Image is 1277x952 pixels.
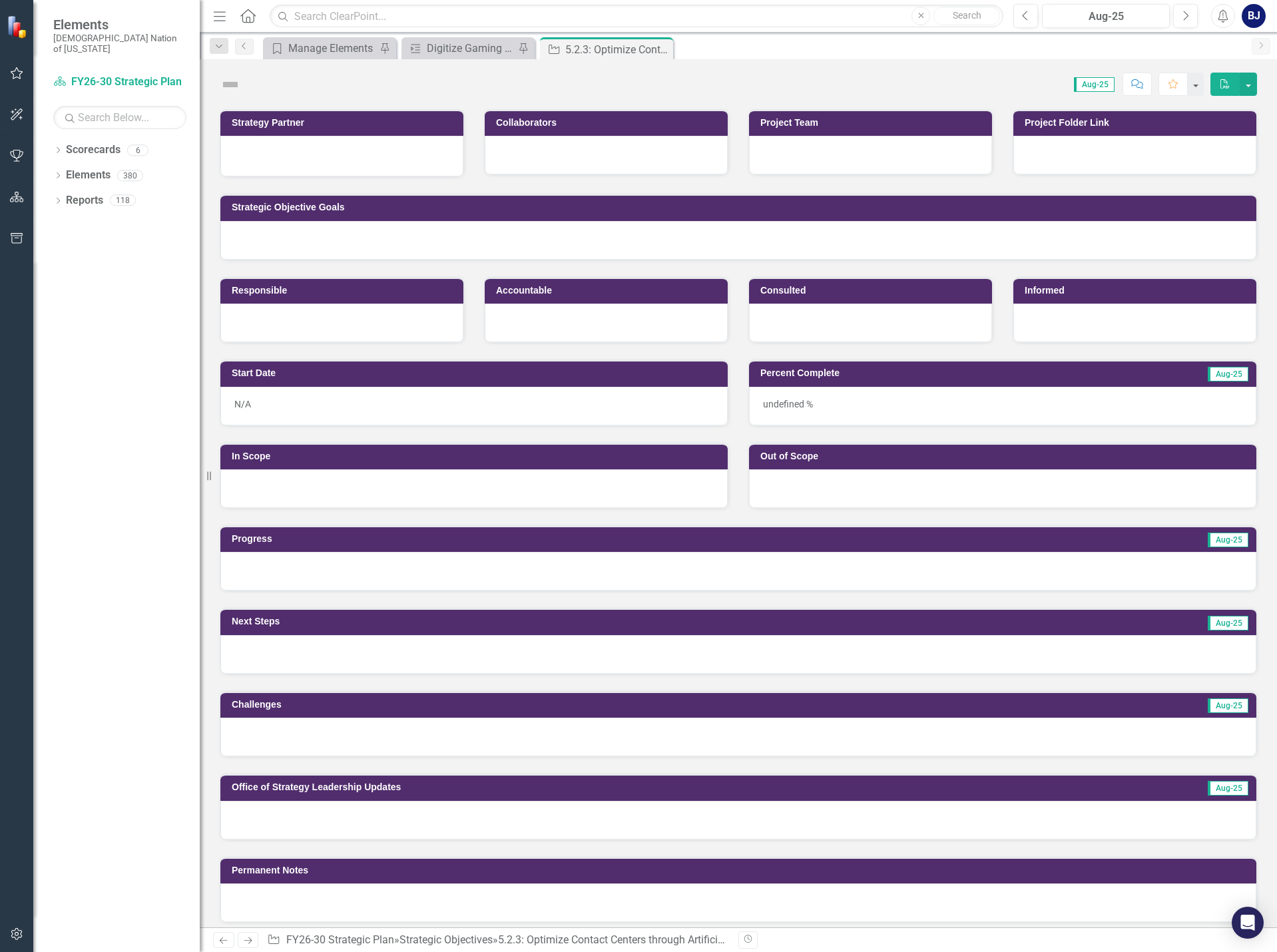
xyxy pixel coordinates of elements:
h3: Project Folder Link [1025,118,1250,128]
h3: Accountable [496,286,721,296]
input: Search ClearPoint... [270,5,1003,28]
h3: Strategic Objective Goals [232,202,1250,212]
h3: Office of Strategy Leadership Updates [232,782,1048,792]
div: 5.2.3: Optimize Contact Centers through Artificial Intelligence [498,933,782,946]
input: Search Below... [53,106,186,129]
a: FY26-30 Strategic Plan [286,933,394,946]
div: Aug-25 [1047,9,1165,25]
span: Aug-25 [1208,367,1248,381]
img: Not Defined [220,74,241,95]
h3: Next Steps [232,616,776,626]
h3: Permanent Notes [232,865,1250,875]
a: Digitize Gaming Forms [405,40,515,57]
h3: Challenges [232,700,784,710]
div: 6 [127,144,148,156]
a: Reports [66,193,103,208]
span: Aug-25 [1208,698,1248,713]
div: 5.2.3: Optimize Contact Centers through Artificial Intelligence [565,41,670,58]
h3: Start Date [232,368,721,378]
h3: Informed [1025,286,1250,296]
div: 118 [110,195,136,206]
h3: Consulted [760,286,985,296]
a: Strategic Objectives [399,933,493,946]
h3: Collaborators [496,118,721,128]
span: Elements [53,17,186,33]
div: N/A [220,387,728,425]
h3: In Scope [232,451,721,461]
div: » » [267,933,728,948]
button: Search [933,7,1000,25]
div: 380 [117,170,143,181]
img: ClearPoint Strategy [7,15,30,39]
span: Aug-25 [1208,616,1248,630]
span: Search [953,10,981,21]
div: Open Intercom Messenger [1232,907,1264,939]
div: undefined % [749,387,1256,425]
button: Aug-25 [1042,4,1170,28]
h3: Out of Scope [760,451,1250,461]
button: BJ [1242,4,1266,28]
a: Scorecards [66,142,121,158]
div: Digitize Gaming Forms [427,40,515,57]
span: Aug-25 [1074,77,1115,92]
h3: Responsible [232,286,457,296]
div: Manage Elements [288,40,376,57]
a: Manage Elements [266,40,376,57]
a: Elements [66,168,111,183]
a: FY26-30 Strategic Plan [53,75,186,90]
h3: Project Team [760,118,985,128]
h3: Percent Complete [760,368,1081,378]
span: Aug-25 [1208,781,1248,796]
h3: Strategy Partner [232,118,457,128]
span: Aug-25 [1208,533,1248,547]
h3: Progress [232,534,731,544]
small: [DEMOGRAPHIC_DATA] Nation of [US_STATE] [53,33,186,55]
